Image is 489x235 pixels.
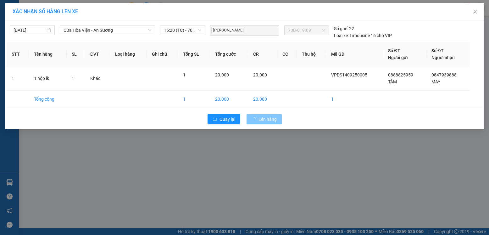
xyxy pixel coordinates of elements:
[326,42,383,66] th: Mã GD
[215,72,229,77] span: 20.000
[248,42,278,66] th: CR
[252,117,258,121] span: loading
[334,25,354,32] div: 22
[253,72,267,77] span: 20.000
[258,116,277,123] span: Lên hàng
[29,91,67,108] td: Tổng cộng
[388,72,413,77] span: 0888825959
[210,42,248,66] th: Tổng cước
[85,42,110,66] th: ĐVT
[50,19,86,27] span: 01 Võ Văn Truyện, KP.1, Phường 2
[50,3,86,9] strong: ĐỒNG PHƯỚC
[85,66,110,91] td: Khác
[2,4,30,31] img: logo
[50,10,85,18] span: Bến xe [GEOGRAPHIC_DATA]
[388,55,408,60] span: Người gửi
[473,9,478,14] span: close
[331,72,367,77] span: VPDS1409250005
[277,42,297,66] th: CC
[148,28,152,32] span: down
[14,46,38,49] span: 15:23:46 [DATE]
[388,48,400,53] span: Số ĐT
[431,72,457,77] span: 0847939888
[388,79,397,84] span: TÂM
[431,79,440,84] span: MAY
[164,25,201,35] span: 15:20 (TC) - 70B-019.09
[178,91,210,108] td: 1
[297,42,326,66] th: Thu hộ
[147,42,178,66] th: Ghi chú
[2,46,38,49] span: In ngày:
[334,32,349,39] span: Loại xe:
[64,25,151,35] span: Cửa Hòa Viện - An Sương
[183,72,186,77] span: 1
[2,41,66,44] span: [PERSON_NAME]:
[29,66,67,91] td: 1 hộp lk
[210,91,248,108] td: 20.000
[466,3,484,21] button: Close
[31,40,66,45] span: VPDS1409250005
[326,91,383,108] td: 1
[248,91,278,108] td: 20.000
[178,42,210,66] th: Tổng SL
[288,25,325,35] span: 70B-019.09
[334,25,348,32] span: Số ghế:
[13,8,78,14] span: XÁC NHẬN SỐ HÀNG LÊN XE
[247,114,282,124] button: Lên hàng
[213,117,217,122] span: rollback
[29,42,67,66] th: Tên hàng
[208,114,240,124] button: rollbackQuay lại
[17,34,77,39] span: -----------------------------------------
[7,66,29,91] td: 1
[72,76,74,81] span: 1
[67,42,85,66] th: SL
[334,32,392,39] div: Limousine 16 chỗ VIP
[219,116,235,123] span: Quay lại
[431,55,455,60] span: Người nhận
[211,27,244,34] span: [PERSON_NAME]
[50,28,77,32] span: Hotline: 19001152
[7,42,29,66] th: STT
[14,27,45,34] input: 14/09/2025
[431,48,443,53] span: Số ĐT
[110,42,147,66] th: Loại hàng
